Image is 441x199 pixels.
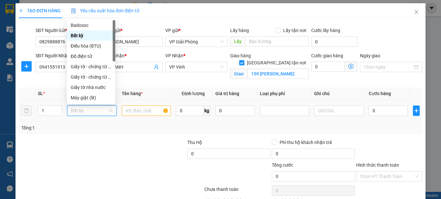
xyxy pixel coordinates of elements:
[311,53,343,58] label: Cước giao hàng
[277,139,334,146] span: Phí thu hộ khách nhận trả
[244,59,309,66] span: [GEOGRAPHIC_DATA] tận nơi
[165,27,228,34] div: VP gửi
[272,162,293,168] span: Tổng cước
[312,87,366,100] th: Ghi chú
[71,8,76,14] img: icon
[369,91,391,96] span: Cước hàng
[71,53,111,60] div: Đồ điện tử
[21,124,171,131] div: Tổng: 1
[314,105,363,116] input: Ghi Chú
[8,8,40,40] img: logo.jpg
[230,53,251,58] span: Giao hàng
[67,51,115,61] div: Đồ điện tử
[407,3,426,21] button: Close
[71,22,111,29] div: Badosoc
[414,9,419,15] span: close
[71,73,111,81] div: Giấy tờ - chứng từ photo
[38,91,43,96] span: SL
[67,72,115,82] div: Giấy tờ - chứng từ photo
[67,93,115,103] div: Máy giặt (lít)
[182,91,205,96] span: Định lượng
[187,140,202,145] span: Thu Hộ
[122,105,171,116] input: VD: Bàn, Ghế
[360,53,380,58] label: Ngày giao
[100,27,163,34] div: Người gửi
[413,105,420,116] button: plus
[311,37,357,47] input: Cước lấy hàng
[245,36,309,47] input: Dọc đường
[204,186,271,197] div: Chưa thanh toán
[71,84,111,91] div: Giấy tờ nhà nước
[247,69,309,79] input: Giao tận nơi
[281,27,309,34] span: Lấy tận nơi
[19,8,23,13] span: plus
[413,108,419,113] span: plus
[230,28,249,33] span: Lấy hàng
[71,63,111,70] div: Giấy tờ - chứng từ gốc
[67,41,115,51] div: Điều hòa (BTU)
[122,91,143,96] span: Tên hàng
[215,105,255,116] input: 0
[230,69,247,79] span: Giao
[364,63,413,71] input: Ngày giao
[8,47,87,58] b: GỬI : VP Giải Phóng
[36,27,98,34] div: SĐT Người Gửi
[21,61,32,72] button: plus
[257,87,312,100] th: Loại phụ phí
[67,61,115,72] div: Giấy tờ - chứng từ gốc
[230,36,245,47] span: Lấy
[36,52,98,59] div: SĐT Người Nhận
[154,64,159,70] span: user-add
[215,91,239,96] span: Giá trị hàng
[71,94,111,101] div: Máy giặt (lít)
[67,82,115,93] div: Giấy tờ nhà nước
[311,28,340,33] label: Cước lấy hàng
[21,105,32,116] button: delete
[100,52,163,59] div: Người nhận
[169,62,224,72] span: VP Vinh
[71,32,111,39] div: Bất kỳ
[60,16,270,24] li: [PERSON_NAME], [PERSON_NAME]
[348,64,354,69] span: dollar-circle
[67,20,115,30] div: Badosoc
[60,24,270,32] li: Hotline: 02386655777, 02462925925, 0944789456
[71,106,112,116] span: Bất kỳ
[204,105,210,116] span: kg
[22,64,31,69] span: plus
[71,8,139,13] span: Yêu cầu xuất hóa đơn điện tử
[165,53,183,58] span: VP Nhận
[169,37,224,47] span: VP Giải Phóng
[311,61,345,72] input: Cước giao hàng
[356,162,399,168] label: Hình thức thanh toán
[19,8,61,13] span: TẠO ĐƠN HÀNG
[67,30,115,41] div: Bất kỳ
[71,42,111,50] div: Điều hòa (BTU)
